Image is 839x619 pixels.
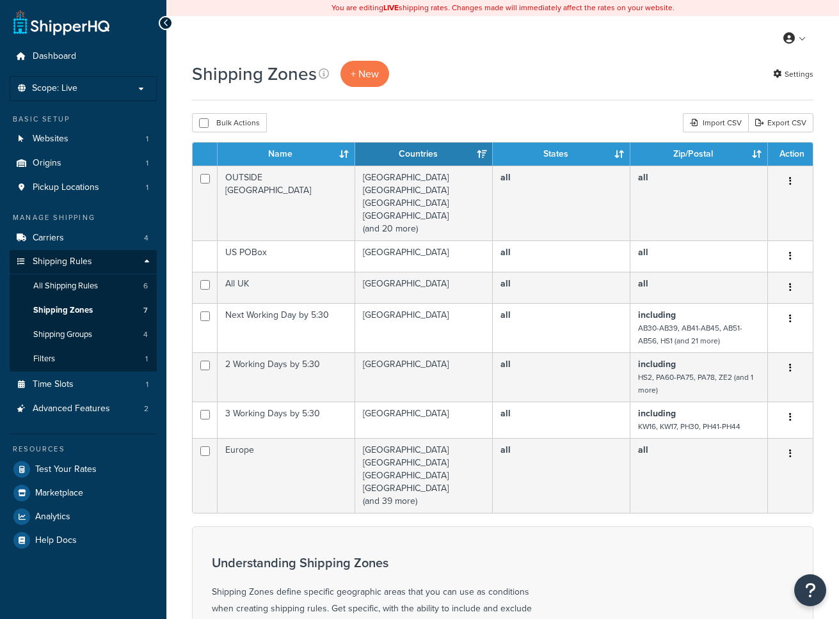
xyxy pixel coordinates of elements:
[500,277,511,290] b: all
[773,65,813,83] a: Settings
[10,482,157,505] a: Marketplace
[10,127,157,151] li: Websites
[33,256,92,267] span: Shipping Rules
[10,176,157,200] a: Pickup Locations 1
[500,171,511,184] b: all
[144,404,148,414] span: 2
[638,277,648,290] b: all
[35,535,77,546] span: Help Docs
[10,299,157,322] li: Shipping Zones
[10,299,157,322] a: Shipping Zones 7
[33,354,55,364] span: Filters
[10,226,157,250] a: Carriers 4
[10,274,157,298] a: All Shipping Rules 6
[638,407,676,420] b: including
[33,51,76,62] span: Dashboard
[638,171,648,184] b: all
[351,67,379,81] span: + New
[10,176,157,200] li: Pickup Locations
[355,438,493,513] td: [GEOGRAPHIC_DATA] [GEOGRAPHIC_DATA] [GEOGRAPHIC_DATA] [GEOGRAPHIC_DATA] (and 39 more)
[218,166,355,240] td: OUTSIDE [GEOGRAPHIC_DATA]
[355,240,493,272] td: [GEOGRAPHIC_DATA]
[218,240,355,272] td: US POBox
[143,329,148,340] span: 4
[33,305,93,316] span: Shipping Zones
[32,83,77,94] span: Scope: Live
[144,233,148,244] span: 4
[493,143,630,166] th: States: activate to sort column ascending
[10,127,157,151] a: Websites 1
[355,166,493,240] td: [GEOGRAPHIC_DATA] [GEOGRAPHIC_DATA] [GEOGRAPHIC_DATA] [GEOGRAPHIC_DATA] (and 20 more)
[10,347,157,371] li: Filters
[10,250,157,372] li: Shipping Rules
[355,303,493,352] td: [GEOGRAPHIC_DATA]
[13,10,109,35] a: ShipperHQ Home
[10,152,157,175] a: Origins 1
[768,143,813,166] th: Action
[10,45,157,68] a: Dashboard
[10,373,157,396] a: Time Slots 1
[33,404,110,414] span: Advanced Features
[10,458,157,481] a: Test Your Rates
[794,574,826,606] button: Open Resource Center
[748,113,813,132] a: Export CSV
[10,250,157,274] a: Shipping Rules
[638,443,648,457] b: all
[10,323,157,347] li: Shipping Groups
[218,438,355,513] td: Europe
[10,397,157,421] li: Advanced Features
[630,143,768,166] th: Zip/Postal: activate to sort column ascending
[500,357,511,371] b: all
[10,226,157,250] li: Carriers
[146,182,148,193] span: 1
[33,233,64,244] span: Carriers
[10,152,157,175] li: Origins
[340,61,389,87] a: + New
[355,272,493,303] td: [GEOGRAPHIC_DATA]
[143,305,148,316] span: 7
[10,397,157,421] a: Advanced Features 2
[218,272,355,303] td: All UK
[355,402,493,438] td: [GEOGRAPHIC_DATA]
[35,464,97,475] span: Test Your Rates
[10,212,157,223] div: Manage Shipping
[638,308,676,322] b: including
[33,379,74,390] span: Time Slots
[33,134,68,145] span: Websites
[35,488,83,499] span: Marketplace
[218,402,355,438] td: 3 Working Days by 5:30
[638,246,648,259] b: all
[146,158,148,169] span: 1
[33,182,99,193] span: Pickup Locations
[10,505,157,528] a: Analytics
[638,357,676,371] b: including
[146,379,148,390] span: 1
[355,143,493,166] th: Countries: activate to sort column ascending
[10,444,157,455] div: Resources
[500,407,511,420] b: all
[146,134,148,145] span: 1
[683,113,748,132] div: Import CSV
[218,143,355,166] th: Name: activate to sort column ascending
[10,347,157,371] a: Filters 1
[500,246,511,259] b: all
[33,158,61,169] span: Origins
[500,443,511,457] b: all
[10,114,157,125] div: Basic Setup
[10,274,157,298] li: All Shipping Rules
[10,323,157,347] a: Shipping Groups 4
[638,372,753,396] small: HS2, PA60-PA75, PA78, ZE2 (and 1 more)
[218,303,355,352] td: Next Working Day by 5:30
[143,281,148,292] span: 6
[500,308,511,322] b: all
[10,529,157,552] a: Help Docs
[355,352,493,402] td: [GEOGRAPHIC_DATA]
[212,556,532,570] h3: Understanding Shipping Zones
[638,421,740,432] small: KW16, KW17, PH30, PH41-PH44
[145,354,148,364] span: 1
[192,113,267,132] button: Bulk Actions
